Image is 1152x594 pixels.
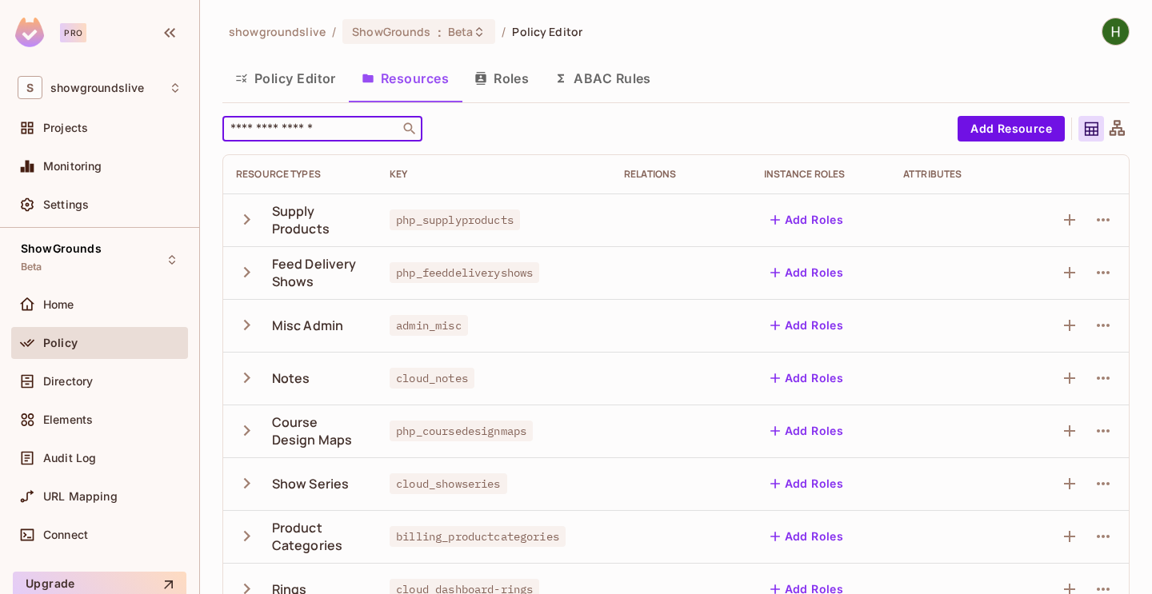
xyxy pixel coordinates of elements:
div: Instance roles [764,168,878,181]
img: SReyMgAAAABJRU5ErkJggg== [15,18,44,47]
span: cloud_notes [390,368,474,389]
div: Show Series [272,475,350,492]
span: php_coursedesignmaps [390,421,533,441]
button: ABAC Rules [542,58,664,98]
button: Add Resource [958,116,1065,142]
span: Policy Editor [512,24,582,39]
div: Misc Admin [272,317,344,334]
span: ShowGrounds [352,24,430,39]
button: Policy Editor [222,58,349,98]
span: php_feeddeliveryshows [390,262,539,283]
div: Notes [272,369,310,387]
li: / [332,24,336,39]
span: Beta [448,24,474,39]
img: Hassan Nabeel [1102,18,1129,45]
span: Monitoring [43,160,102,173]
div: Pro [60,23,86,42]
span: Policy [43,337,78,349]
span: php_supplyproducts [390,209,520,230]
div: Attributes [903,168,1018,181]
span: ShowGrounds [21,242,102,255]
span: the active workspace [229,24,326,39]
button: Roles [462,58,542,98]
span: Elements [43,413,93,426]
button: Add Roles [764,524,850,549]
span: billing_productcategories [390,526,566,547]
span: Connect [43,528,88,541]
span: Projects [43,122,88,134]
button: Add Roles [764,207,850,233]
span: admin_misc [390,315,468,336]
span: Beta [21,261,42,273]
button: Add Roles [764,471,850,496]
span: S [18,76,42,99]
button: Add Roles [764,313,850,338]
span: Directory [43,375,93,388]
span: Workspace: showgroundslive [50,82,144,94]
button: Add Roles [764,260,850,285]
div: Relations [624,168,738,181]
div: Feed Delivery Shows [272,255,365,290]
span: Settings [43,198,89,211]
span: Home [43,298,74,311]
div: Supply Products [272,202,365,237]
button: Resources [349,58,462,98]
div: Resource Types [236,168,364,181]
div: Product Categories [272,519,365,554]
div: Key [390,168,598,181]
button: Add Roles [764,418,850,444]
span: : [437,26,442,38]
span: URL Mapping [43,490,118,503]
span: Audit Log [43,452,96,464]
span: cloud_showseries [390,473,506,494]
div: Course Design Maps [272,413,365,448]
button: Add Roles [764,365,850,391]
li: / [502,24,506,39]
